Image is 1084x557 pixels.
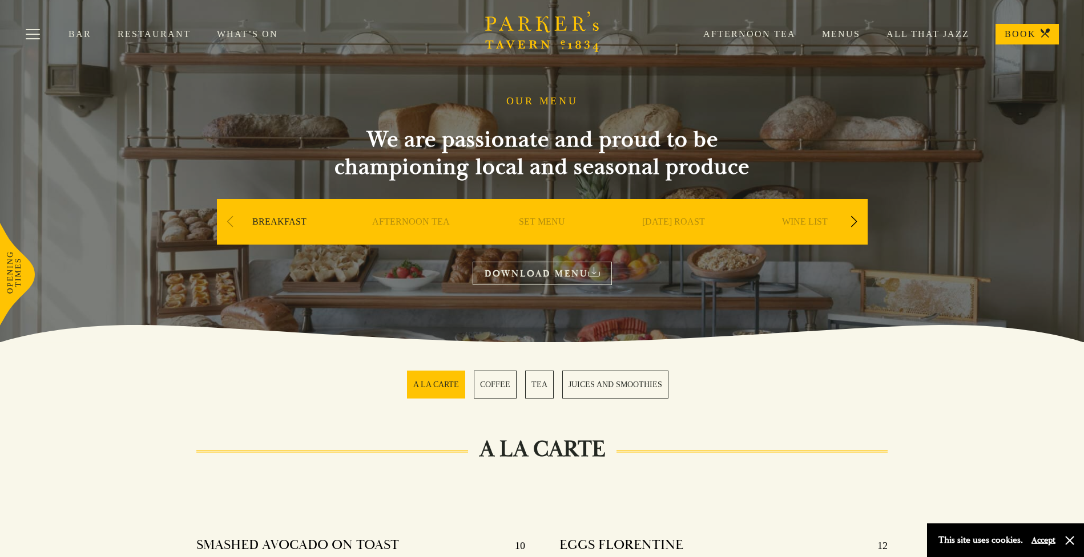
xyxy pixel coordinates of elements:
[642,216,705,262] a: [DATE] ROAST
[742,199,868,279] div: 5 / 9
[473,262,612,285] a: DOWNLOAD MENU
[223,209,238,234] div: Previous slide
[1064,535,1075,546] button: Close and accept
[348,199,474,279] div: 2 / 9
[519,216,565,262] a: SET MENU
[1031,535,1055,546] button: Accept
[407,371,465,399] a: 1 / 4
[196,536,399,555] h4: SMASHED AVOCADO ON TOAST
[866,536,888,555] p: 12
[314,126,771,181] h2: We are passionate and proud to be championing local and seasonal produce
[611,199,736,279] div: 4 / 9
[474,371,517,399] a: 2 / 4
[562,371,668,399] a: 4 / 4
[847,209,862,234] div: Next slide
[252,216,307,262] a: BREAKFAST
[503,536,525,555] p: 10
[938,532,1023,548] p: This site uses cookies.
[506,95,578,108] h1: OUR MENU
[217,199,342,279] div: 1 / 9
[468,436,616,463] h2: A LA CARTE
[372,216,450,262] a: AFTERNOON TEA
[525,371,554,399] a: 3 / 4
[559,536,683,555] h4: EGGS FLORENTINE
[782,216,828,262] a: WINE LIST
[479,199,605,279] div: 3 / 9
